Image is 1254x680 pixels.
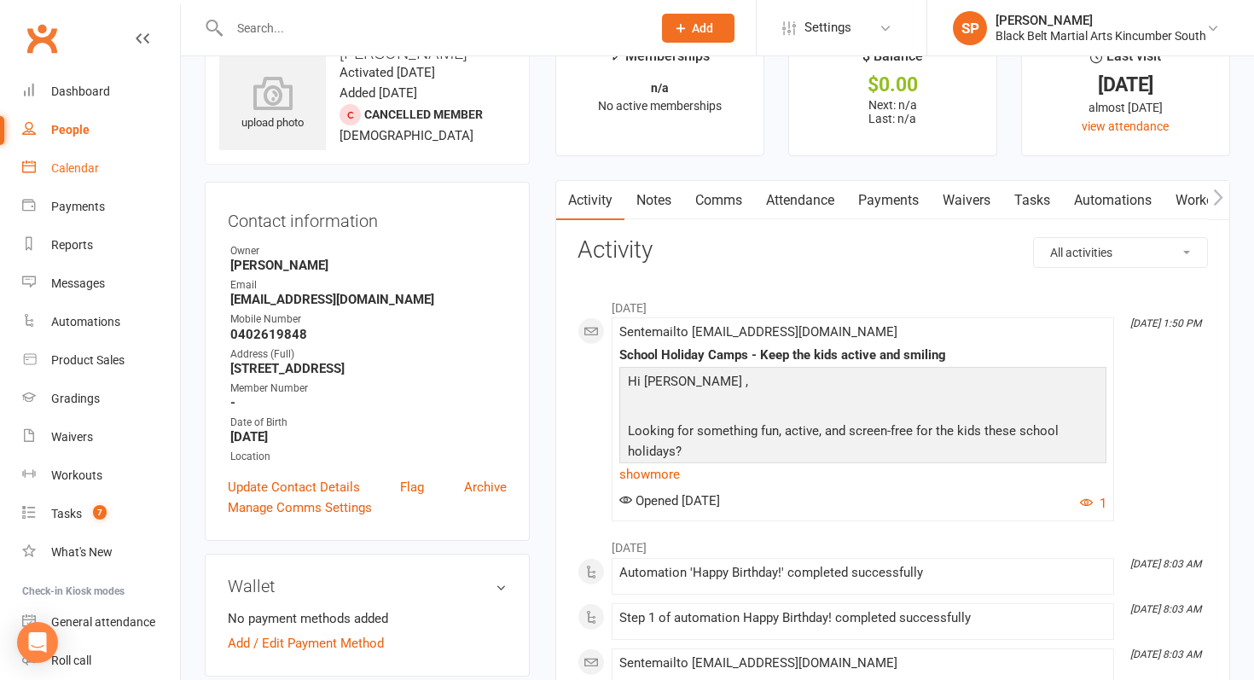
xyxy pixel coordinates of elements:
div: School Holiday Camps - Keep the kids active and smiling [619,348,1106,363]
i: [DATE] 8:03 AM [1130,648,1201,660]
a: Tasks [1002,181,1062,220]
div: Step 1 of automation Happy Birthday! completed successfully [619,611,1106,625]
div: Reports [51,238,93,252]
a: Reports [22,226,180,264]
a: General attendance kiosk mode [22,603,180,642]
div: Product Sales [51,353,125,367]
span: Opened [DATE] [619,493,720,509]
div: Last visit [1090,45,1161,76]
div: Date of Birth [230,415,507,431]
a: Roll call [22,642,180,680]
i: [DATE] 8:03 AM [1130,603,1201,615]
a: Workouts [22,456,180,495]
div: Automation 'Happy Birthday!' completed successfully [619,566,1106,580]
span: Sent email to [EMAIL_ADDRESS][DOMAIN_NAME] [619,324,897,340]
strong: n/a [651,81,669,95]
p: Next: n/a Last: n/a [804,98,981,125]
div: Roll call [51,654,91,667]
a: Gradings [22,380,180,418]
span: [DEMOGRAPHIC_DATA] [340,128,473,143]
div: Calendar [51,161,99,175]
a: Add / Edit Payment Method [228,633,384,654]
span: Sent email to [EMAIL_ADDRESS][DOMAIN_NAME] [619,655,897,671]
i: [DATE] 8:03 AM [1130,558,1201,570]
span: Settings [804,9,851,47]
a: What's New [22,533,180,572]
a: view attendance [1082,119,1169,133]
a: Tasks 7 [22,495,180,533]
p: Looking for something fun, active, and screen-free for the kids these school holidays? [624,421,1102,466]
time: Added [DATE] [340,85,417,101]
a: Update Contact Details [228,477,360,497]
div: Location [230,449,507,465]
a: Calendar [22,149,180,188]
div: [PERSON_NAME] [996,13,1206,28]
div: Waivers [51,430,93,444]
div: $ Balance [862,45,923,76]
a: Product Sales [22,341,180,380]
a: Manage Comms Settings [228,497,372,518]
span: Cancelled member [364,108,483,121]
button: Add [662,14,734,43]
div: General attendance [51,615,155,629]
strong: [PERSON_NAME] [230,258,507,273]
span: 7 [93,505,107,520]
a: show more [619,462,1106,486]
a: Workouts [1164,181,1245,220]
strong: [EMAIL_ADDRESS][DOMAIN_NAME] [230,292,507,307]
strong: [STREET_ADDRESS] [230,361,507,376]
a: People [22,111,180,149]
button: 1 [1080,493,1106,514]
span: Add [692,21,713,35]
a: Messages [22,264,180,303]
div: Memberships [610,45,710,77]
i: ✓ [610,49,621,65]
li: No payment methods added [228,608,507,629]
div: Automations [51,315,120,328]
span: No active memberships [598,99,722,113]
h3: Contact information [228,205,507,230]
div: [DATE] [1037,76,1214,94]
div: Tasks [51,507,82,520]
li: [DATE] [578,530,1208,557]
a: Activity [556,181,624,220]
strong: [DATE] [230,429,507,445]
div: Dashboard [51,84,110,98]
a: Automations [22,303,180,341]
div: Payments [51,200,105,213]
a: Flag [400,477,424,497]
a: Archive [464,477,507,497]
div: Mobile Number [230,311,507,328]
div: Messages [51,276,105,290]
a: Attendance [754,181,846,220]
p: Hi [PERSON_NAME] , [624,371,1102,396]
div: upload photo [219,76,326,132]
a: Clubworx [20,17,63,60]
div: People [51,123,90,137]
div: SP [953,11,987,45]
div: $0.00 [804,76,981,94]
a: Waivers [22,418,180,456]
div: Address (Full) [230,346,507,363]
a: Automations [1062,181,1164,220]
i: [DATE] 1:50 PM [1130,317,1201,329]
time: Activated [DATE] [340,65,435,80]
h3: Wallet [228,577,507,596]
div: Workouts [51,468,102,482]
div: What's New [51,545,113,559]
div: Member Number [230,381,507,397]
a: Payments [22,188,180,226]
div: Owner [230,243,507,259]
a: Waivers [931,181,1002,220]
a: Dashboard [22,73,180,111]
div: Black Belt Martial Arts Kincumber South [996,28,1206,44]
li: [DATE] [578,290,1208,317]
a: Comms [683,181,754,220]
strong: 0402619848 [230,327,507,342]
a: Payments [846,181,931,220]
h3: Activity [578,237,1208,264]
strong: - [230,395,507,410]
div: almost [DATE] [1037,98,1214,117]
div: Open Intercom Messenger [17,622,58,663]
a: Notes [624,181,683,220]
